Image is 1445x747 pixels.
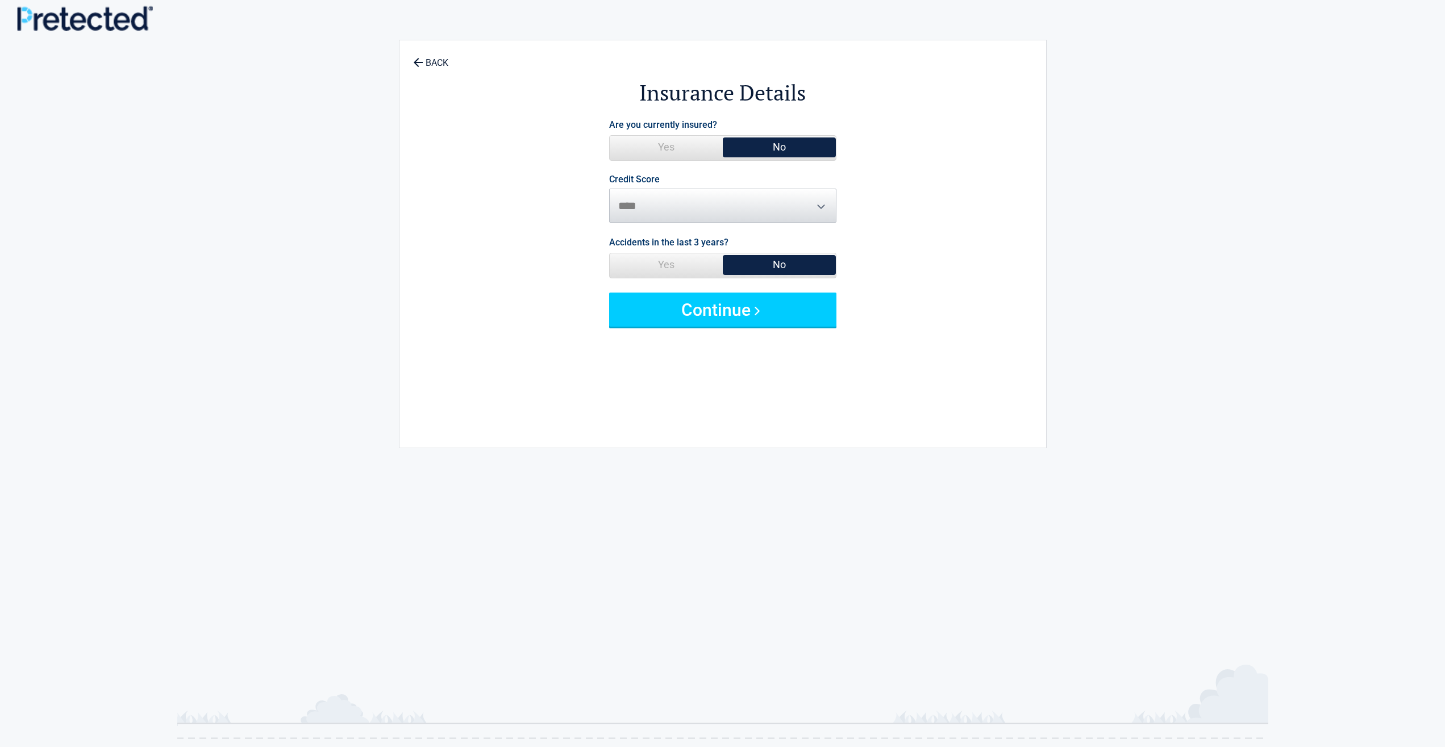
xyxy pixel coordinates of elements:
[609,235,728,250] label: Accidents in the last 3 years?
[723,253,836,276] span: No
[609,117,717,132] label: Are you currently insured?
[723,136,836,158] span: No
[17,6,153,30] img: Main Logo
[462,78,984,107] h2: Insurance Details
[609,175,660,184] label: Credit Score
[411,48,451,68] a: BACK
[610,136,723,158] span: Yes
[609,293,836,327] button: Continue
[610,253,723,276] span: Yes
